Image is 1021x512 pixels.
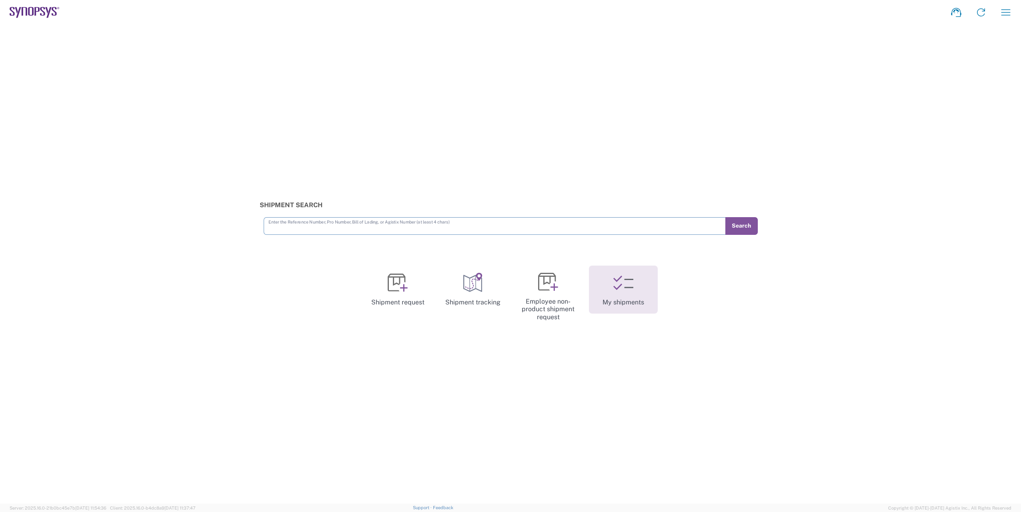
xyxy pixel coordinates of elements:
[413,505,433,510] a: Support
[438,266,507,314] a: Shipment tracking
[725,217,758,235] button: Search
[110,506,196,510] span: Client: 2025.16.0-b4dc8a9
[260,201,762,209] h3: Shipment Search
[363,266,432,314] a: Shipment request
[75,506,106,510] span: [DATE] 11:54:36
[589,266,658,314] a: My shipments
[433,505,453,510] a: Feedback
[514,266,583,328] a: Employee non-product shipment request
[888,504,1011,512] span: Copyright © [DATE]-[DATE] Agistix Inc., All Rights Reserved
[164,506,196,510] span: [DATE] 11:37:47
[10,506,106,510] span: Server: 2025.16.0-21b0bc45e7b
